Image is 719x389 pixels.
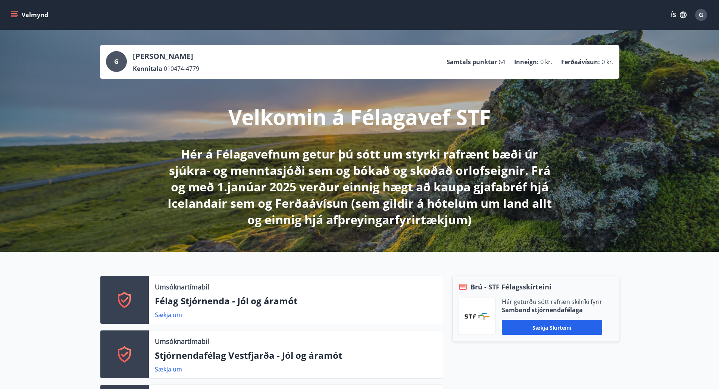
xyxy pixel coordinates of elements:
a: Sækja um [155,365,182,373]
p: Inneign : [514,58,539,66]
p: [PERSON_NAME] [133,51,199,62]
a: Sækja um [155,311,182,319]
img: vjCaq2fThgY3EUYqSgpjEiBg6WP39ov69hlhuPVN.png [465,313,490,320]
span: G [114,57,119,66]
span: Brú - STF Félagsskírteini [471,282,551,292]
p: Samband stjórnendafélaga [502,306,602,314]
span: 0 kr. [540,58,552,66]
p: Umsóknartímabil [155,336,209,346]
p: Kennitala [133,65,162,73]
button: Sækja skírteini [502,320,602,335]
p: Hér geturðu sótt rafræn skilríki fyrir [502,298,602,306]
p: Samtals punktar [447,58,497,66]
span: 0 kr. [601,58,613,66]
span: G [699,11,703,19]
p: Umsóknartímabil [155,282,209,292]
button: ÍS [667,8,691,22]
p: Velkomin á Félagavef STF [228,103,491,131]
p: Félag Stjórnenda - Jól og áramót [155,295,437,307]
span: 64 [498,58,505,66]
button: G [692,6,710,24]
p: Ferðaávísun : [561,58,600,66]
p: Stjórnendafélag Vestfjarða - Jól og áramót [155,349,437,362]
button: menu [9,8,51,22]
p: Hér á Félagavefnum getur þú sótt um styrki rafrænt bæði úr sjúkra- og menntasjóði sem og bókað og... [163,146,557,228]
span: 010474-4779 [164,65,199,73]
